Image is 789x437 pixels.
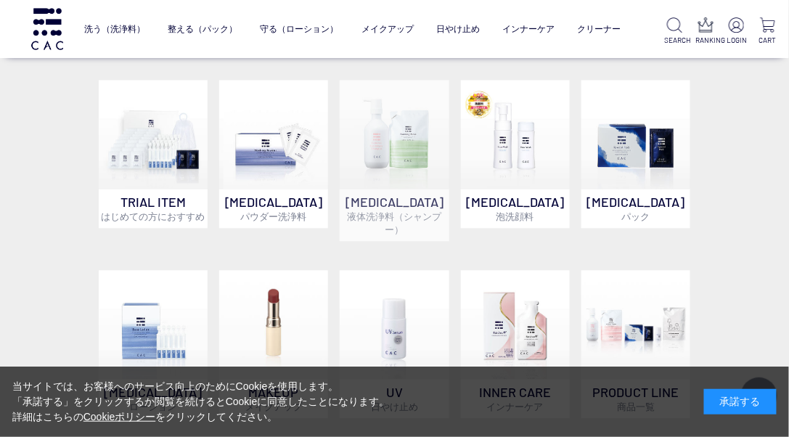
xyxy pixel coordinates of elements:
a: [MEDICAL_DATA]パウダー洗浄料 [219,81,328,229]
img: logo [29,8,65,49]
a: クリーナー [577,14,621,45]
span: 液体洗浄料（シャンプー） [347,211,441,236]
p: RANKING [696,35,716,46]
a: [MEDICAL_DATA]パック [581,81,690,229]
a: 整える（パック） [168,14,237,45]
a: PRODUCT LINE商品一覧 [581,271,690,419]
a: 守る（ローション） [261,14,339,45]
span: 泡洗顔料 [496,211,534,223]
a: 洗う（洗浄料） [84,14,145,45]
span: パック [622,211,650,223]
p: CART [758,35,777,46]
img: トライアルセット [99,81,208,189]
a: 日やけ止め [436,14,480,45]
p: [MEDICAL_DATA] [581,189,690,229]
a: CART [758,17,777,46]
p: SEARCH [665,35,684,46]
a: LOGIN [727,17,746,46]
a: 泡洗顔料 [MEDICAL_DATA]泡洗顔料 [461,81,570,229]
a: [MEDICAL_DATA]ローション [99,271,208,419]
a: インナーケア [502,14,555,45]
a: MAKEUPメイクアップ [219,271,328,419]
a: メイクアップ [361,14,414,45]
a: SEARCH [665,17,684,46]
a: インナーケア INNER CAREインナーケア [461,271,570,419]
a: [MEDICAL_DATA]液体洗浄料（シャンプー） [340,81,449,242]
p: [MEDICAL_DATA] [340,189,449,242]
p: TRIAL ITEM [99,189,208,229]
img: インナーケア [461,271,570,380]
span: はじめての方におすすめ [101,211,205,223]
p: [MEDICAL_DATA] [219,189,328,229]
span: パウダー洗浄料 [241,211,307,223]
div: 承諾する [704,389,777,414]
div: 当サイトでは、お客様へのサービス向上のためにCookieを使用します。 「承諾する」をクリックするか閲覧を続けるとCookieに同意したことになります。 詳細はこちらの をクリックしてください。 [12,379,390,425]
a: RANKING [696,17,716,46]
a: トライアルセット TRIAL ITEMはじめての方におすすめ [99,81,208,229]
a: Cookieポリシー [83,411,156,422]
a: UV日やけ止め [340,271,449,419]
img: 泡洗顔料 [461,81,570,189]
p: LOGIN [727,35,746,46]
p: [MEDICAL_DATA] [461,189,570,229]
